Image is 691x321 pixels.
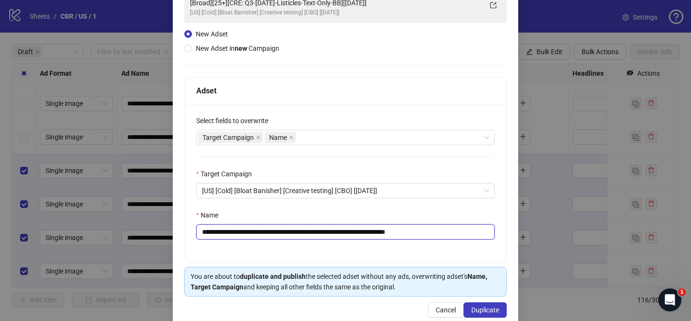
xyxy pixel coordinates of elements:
iframe: Intercom live chat [658,288,681,311]
span: New Adset in Campaign [196,45,279,52]
span: Cancel [436,306,456,314]
button: Cancel [428,302,464,318]
span: [US] [Cold] [Bloat Banisher] [Creative testing] [CBO] [13 Aug 2025] [202,183,489,198]
span: Target Campaign [203,132,254,143]
span: export [490,2,497,9]
strong: duplicate and publish [240,273,306,280]
strong: new [235,45,247,52]
label: Select fields to overwrite [196,115,274,126]
label: Name [196,210,225,220]
label: Target Campaign [196,169,258,179]
div: You are about to the selected adset without any ads, overwriting adset's and keeping all other fi... [191,271,500,292]
span: Duplicate [471,306,499,314]
div: [US] [Cold] [Bloat Banisher] [Creative testing] [CBO] [[DATE]] [190,8,482,17]
span: Name [265,132,296,143]
input: Name [196,224,495,240]
span: Target Campaign [198,132,263,143]
span: close [289,135,294,140]
button: Duplicate [464,302,507,318]
strong: Name, Target Campaign [191,273,487,291]
span: 1 [678,288,686,296]
div: Adset [196,85,495,97]
span: New Adset [196,30,228,38]
span: close [256,135,261,140]
span: Name [269,132,287,143]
